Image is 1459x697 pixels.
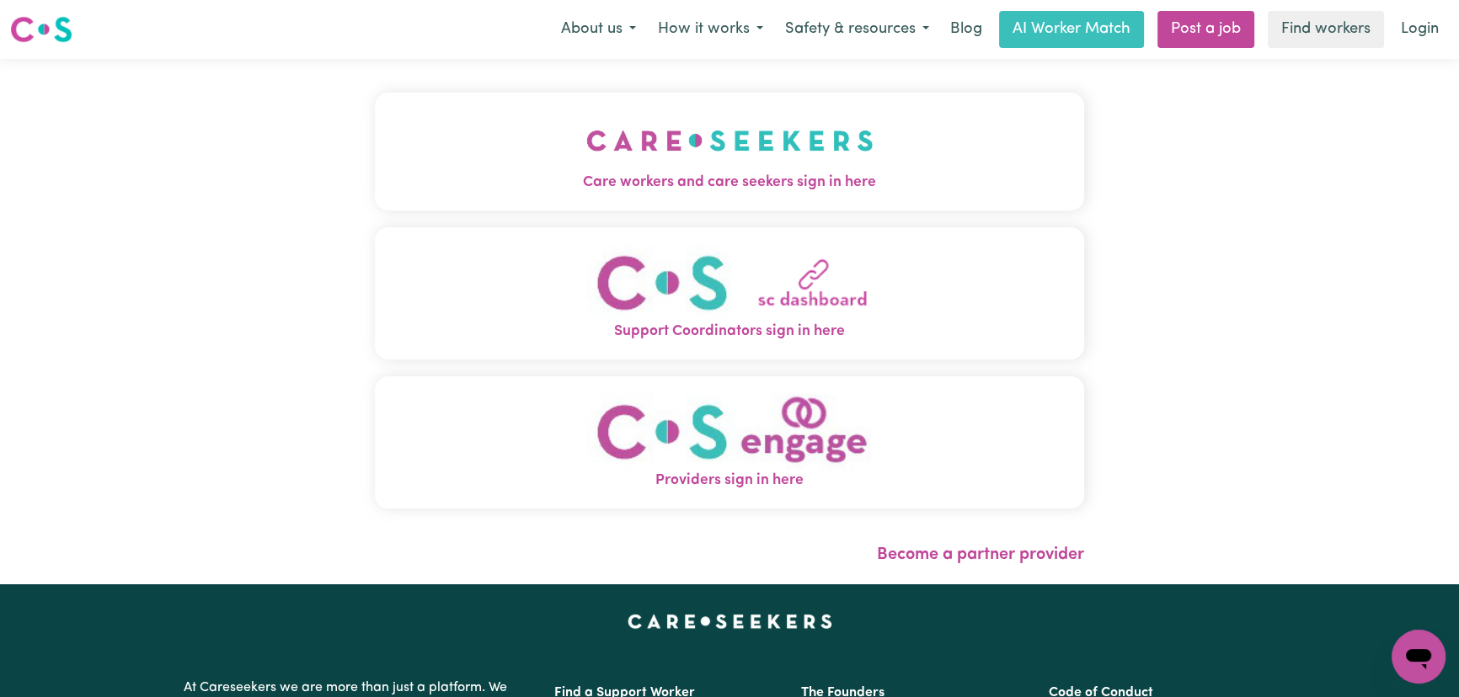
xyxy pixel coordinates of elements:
[375,376,1084,508] button: Providers sign in here
[1391,11,1449,48] a: Login
[10,10,72,49] a: Careseekers logo
[774,12,940,47] button: Safety & resources
[550,12,647,47] button: About us
[375,321,1084,343] span: Support Coordinators sign in here
[375,172,1084,194] span: Care workers and care seekers sign in here
[375,227,1084,359] button: Support Coordinators sign in here
[940,11,992,48] a: Blog
[375,470,1084,492] span: Providers sign in here
[1157,11,1254,48] a: Post a job
[877,546,1084,563] a: Become a partner provider
[1392,630,1446,684] iframe: Button to launch messaging window
[10,14,72,45] img: Careseekers logo
[628,615,832,628] a: Careseekers home page
[1268,11,1384,48] a: Find workers
[999,11,1144,48] a: AI Worker Match
[647,12,774,47] button: How it works
[375,93,1084,210] button: Care workers and care seekers sign in here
